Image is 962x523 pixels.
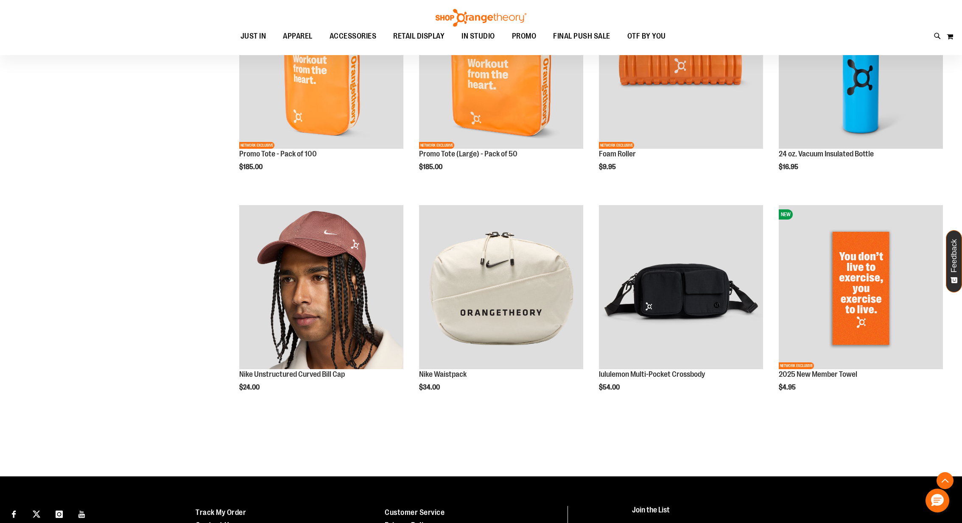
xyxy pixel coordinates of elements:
[599,205,763,369] img: lululemon Multi-Pocket Crossbody
[599,384,621,391] span: $54.00
[419,150,517,158] a: Promo Tote (Large) - Pack of 50
[779,205,943,370] a: OTF 2025 New Member TowelNEWNETWORK EXCLUSIVE
[239,163,264,171] span: $185.00
[29,506,44,521] a: Visit our X page
[415,201,587,413] div: product
[599,163,617,171] span: $9.95
[385,27,453,46] a: RETAIL DISPLAY
[779,362,814,369] span: NETWORK EXCLUSIVE
[52,506,67,521] a: Visit our Instagram page
[775,201,947,413] div: product
[6,506,21,521] a: Visit our Facebook page
[75,506,89,521] a: Visit our Youtube page
[240,27,266,46] span: JUST IN
[632,506,940,522] h4: Join the List
[599,142,634,149] span: NETWORK EXCLUSIVE
[595,201,767,413] div: product
[779,163,800,171] span: $16.95
[330,27,377,46] span: ACCESSORIES
[779,205,943,369] img: OTF 2025 New Member Towel
[461,27,495,46] span: IN STUDIO
[599,150,636,158] a: Foam Roller
[33,510,40,518] img: Twitter
[926,489,949,512] button: Hello, have a question? Let’s chat.
[239,205,403,369] img: Nike Unstructured Curved Bill Cap
[619,27,674,46] a: OTF BY YOU
[283,27,313,46] span: APPAREL
[779,150,874,158] a: 24 oz. Vacuum Insulated Bottle
[950,239,958,273] span: Feedback
[419,142,454,149] span: NETWORK EXCLUSIVE
[434,9,528,27] img: Shop Orangetheory
[779,384,797,391] span: $4.95
[239,150,317,158] a: Promo Tote - Pack of 100
[232,27,275,46] a: JUST IN
[321,27,385,46] a: ACCESSORIES
[393,27,445,46] span: RETAIL DISPLAY
[419,205,583,370] a: Nike Waistpack
[937,472,954,489] button: Back To Top
[419,205,583,369] img: Nike Waistpack
[239,142,274,149] span: NETWORK EXCLUSIVE
[453,27,503,46] a: IN STUDIO
[196,508,246,517] a: Track My Order
[503,27,545,46] a: PROMO
[553,27,610,46] span: FINAL PUSH SALE
[946,230,962,292] button: Feedback - Show survey
[239,205,403,370] a: Nike Unstructured Curved Bill Cap
[274,27,321,46] a: APPAREL
[779,370,857,378] a: 2025 New Member Towel
[512,27,537,46] span: PROMO
[385,508,445,517] a: Customer Service
[419,163,444,171] span: $185.00
[239,384,261,391] span: $24.00
[599,205,763,370] a: lululemon Multi-Pocket Crossbody
[779,209,793,220] span: NEW
[419,384,441,391] span: $34.00
[239,370,345,378] a: Nike Unstructured Curved Bill Cap
[419,370,467,378] a: Nike Waistpack
[627,27,666,46] span: OTF BY YOU
[599,370,705,378] a: lululemon Multi-Pocket Crossbody
[235,201,408,413] div: product
[545,27,619,46] a: FINAL PUSH SALE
